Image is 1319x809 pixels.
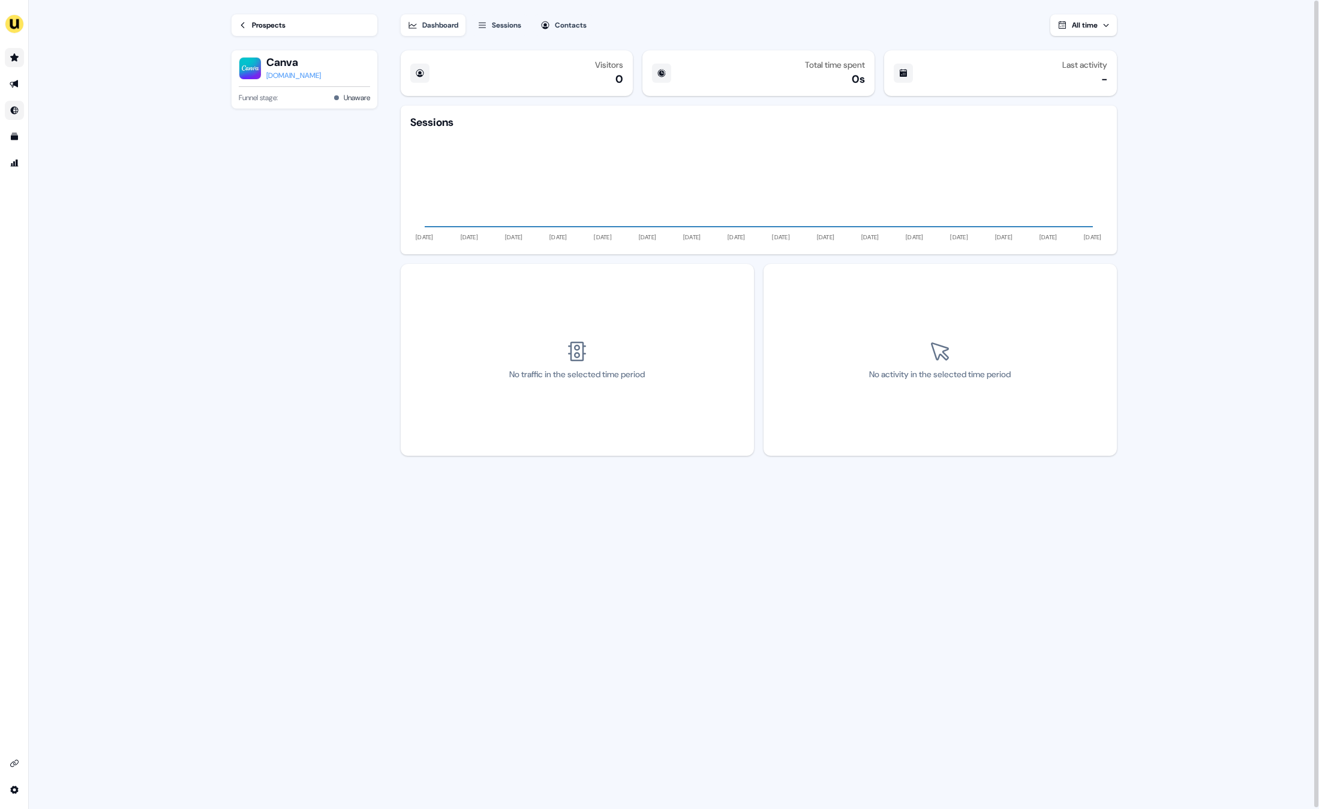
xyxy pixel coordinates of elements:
[5,74,24,94] a: Go to outbound experience
[852,72,865,86] div: 0s
[861,233,879,241] tspan: [DATE]
[266,55,321,70] button: Canva
[595,60,623,70] div: Visitors
[772,233,790,241] tspan: [DATE]
[1072,20,1098,30] span: All time
[638,233,656,241] tspan: [DATE]
[1084,233,1102,241] tspan: [DATE]
[252,19,286,31] div: Prospects
[5,101,24,120] a: Go to Inbound
[728,233,746,241] tspan: [DATE]
[422,19,458,31] div: Dashboard
[1039,233,1057,241] tspan: [DATE]
[869,368,1011,381] div: No activity in the selected time period
[1062,60,1107,70] div: Last activity
[5,48,24,67] a: Go to prospects
[416,233,434,241] tspan: [DATE]
[401,14,465,36] button: Dashboard
[816,233,834,241] tspan: [DATE]
[239,92,278,104] span: Funnel stage:
[504,233,522,241] tspan: [DATE]
[594,233,612,241] tspan: [DATE]
[1050,14,1117,36] button: All time
[460,233,478,241] tspan: [DATE]
[906,233,924,241] tspan: [DATE]
[344,92,370,104] button: Unaware
[994,233,1012,241] tspan: [DATE]
[492,19,521,31] div: Sessions
[683,233,701,241] tspan: [DATE]
[805,60,865,70] div: Total time spent
[555,19,587,31] div: Contacts
[533,14,594,36] button: Contacts
[615,72,623,86] div: 0
[410,115,453,130] div: Sessions
[549,233,567,241] tspan: [DATE]
[232,14,377,36] a: Prospects
[5,754,24,773] a: Go to integrations
[470,14,528,36] button: Sessions
[5,127,24,146] a: Go to templates
[5,154,24,173] a: Go to attribution
[950,233,968,241] tspan: [DATE]
[509,368,645,381] div: No traffic in the selected time period
[266,70,321,82] a: [DOMAIN_NAME]
[5,780,24,799] a: Go to integrations
[1101,72,1107,86] div: -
